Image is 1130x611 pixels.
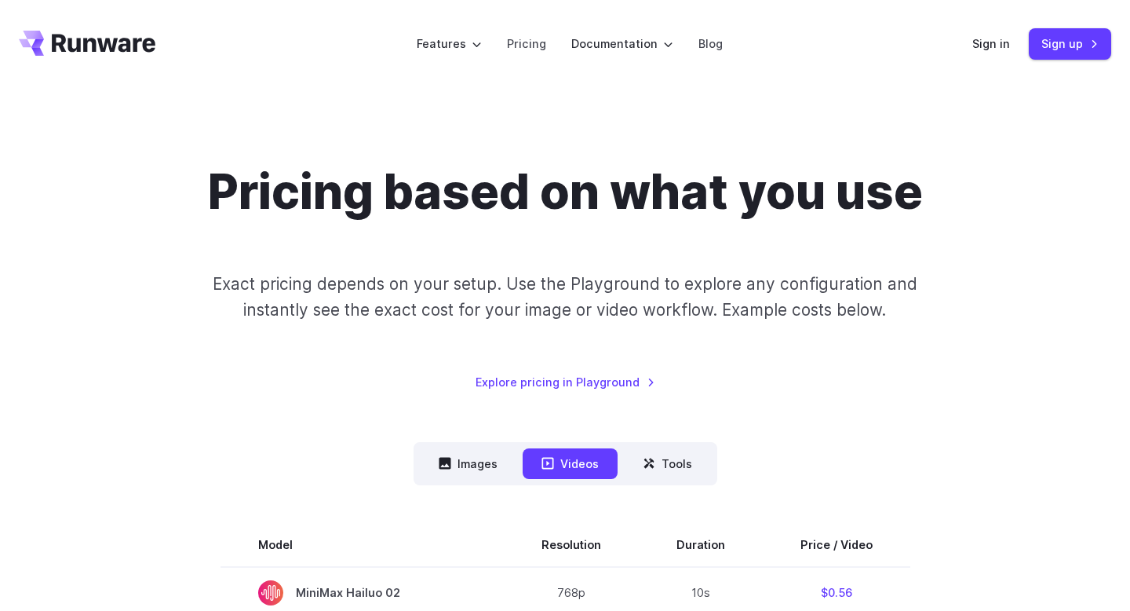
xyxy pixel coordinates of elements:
button: Videos [523,448,618,479]
th: Model [221,523,504,567]
a: Sign in [972,35,1010,53]
button: Tools [624,448,711,479]
a: Sign up [1029,28,1111,59]
a: Go to / [19,31,155,56]
button: Images [420,448,516,479]
th: Price / Video [763,523,910,567]
h1: Pricing based on what you use [208,163,923,221]
th: Duration [639,523,763,567]
a: Pricing [507,35,546,53]
a: Explore pricing in Playground [476,373,655,391]
label: Features [417,35,482,53]
a: Blog [698,35,723,53]
label: Documentation [571,35,673,53]
span: MiniMax Hailuo 02 [258,580,466,606]
p: Exact pricing depends on your setup. Use the Playground to explore any configuration and instantl... [183,271,947,324]
th: Resolution [504,523,639,567]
